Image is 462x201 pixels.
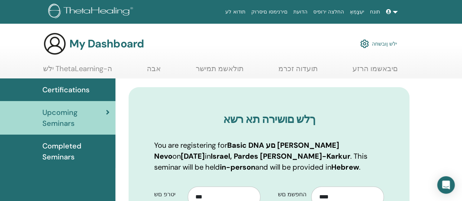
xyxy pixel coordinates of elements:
[154,140,384,173] p: You are registering for on in . This seminar will be held and will be provided in .
[154,113,384,126] h3: ךלש םושירה תא רשא
[347,5,367,19] a: יעִצָמְאֶ
[437,176,455,194] div: Open Intercom Messenger
[360,36,397,52] a: ילש ןובשחה
[248,5,290,19] a: םירנימסו םיסרוק
[220,162,255,172] b: in-person
[196,64,244,78] a: תולאשמ תמישר
[367,5,383,19] a: תונח
[42,84,89,95] span: Certifications
[147,64,161,78] a: אבה
[43,64,112,78] a: ילש ThetaLearning-ה
[222,5,248,19] a: תודוא לע
[331,162,359,172] b: Hebrew
[154,140,339,161] b: Basic DNA םע [PERSON_NAME] Nevo
[42,140,110,162] span: Completed Seminars
[43,32,66,55] img: generic-user-icon.jpg
[48,4,135,20] img: logo.png
[278,64,318,78] a: תועדוה זכרמ
[310,5,347,19] a: החלצה ירופיס
[352,64,398,78] a: םיבאשמו הרזע
[360,38,369,50] img: cog.svg
[42,107,106,129] span: Upcoming Seminars
[69,37,144,50] h3: My Dashboard
[290,5,310,19] a: הדועת
[181,151,205,161] b: [DATE]
[211,151,350,161] b: Israel, Pardes [PERSON_NAME]-Karkur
